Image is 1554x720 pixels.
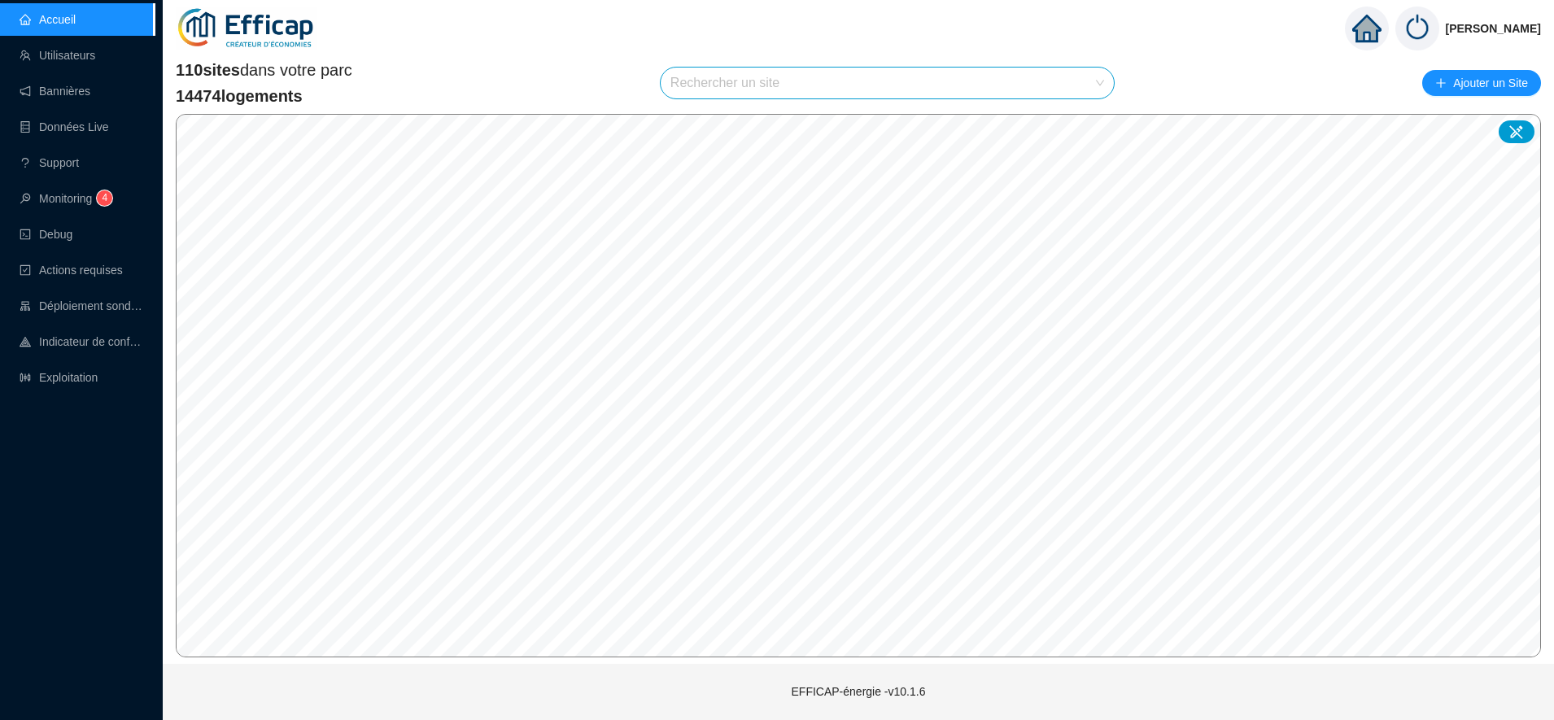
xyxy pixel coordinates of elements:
a: slidersExploitation [20,371,98,384]
sup: 4 [97,190,112,206]
span: Ajouter un Site [1453,72,1528,94]
canvas: Map [177,115,1540,657]
a: clusterDéploiement sondes [20,299,143,312]
span: 14474 logements [176,85,352,107]
span: plus [1435,77,1447,89]
a: codeDebug [20,228,72,241]
button: Ajouter un Site [1422,70,1541,96]
a: teamUtilisateurs [20,49,95,62]
img: power [1395,7,1439,50]
a: questionSupport [20,156,79,169]
span: dans votre parc [176,59,352,81]
a: heat-mapIndicateur de confort [20,335,143,348]
span: Actions requises [39,264,123,277]
a: notificationBannières [20,85,90,98]
span: check-square [20,264,31,276]
span: 110 sites [176,61,240,79]
span: home [1352,14,1382,43]
a: homeAccueil [20,13,76,26]
span: [PERSON_NAME] [1446,2,1541,55]
span: EFFICAP-énergie - v10.1.6 [792,685,926,698]
a: databaseDonnées Live [20,120,109,133]
a: monitorMonitoring4 [20,192,107,205]
span: 4 [103,192,108,203]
